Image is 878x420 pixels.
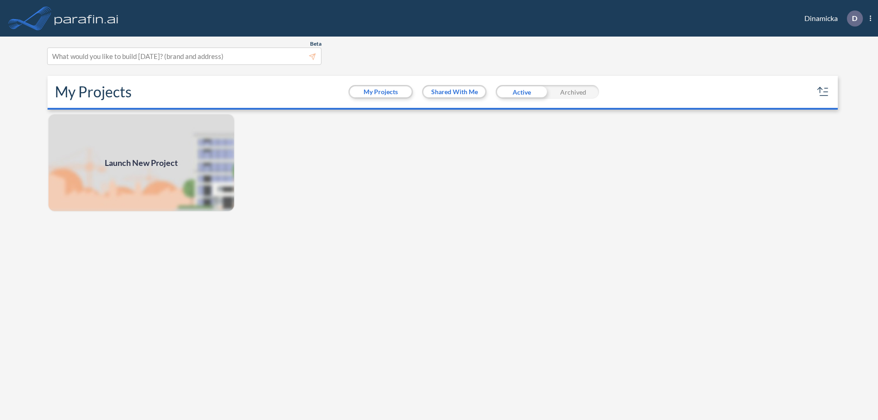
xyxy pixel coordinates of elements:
[423,86,485,97] button: Shared With Me
[105,157,178,169] span: Launch New Project
[791,11,871,27] div: Dinamicka
[48,113,235,212] img: add
[55,83,132,101] h2: My Projects
[350,86,412,97] button: My Projects
[547,85,599,99] div: Archived
[53,9,120,27] img: logo
[48,113,235,212] a: Launch New Project
[852,14,857,22] p: D
[496,85,547,99] div: Active
[816,85,830,99] button: sort
[310,40,321,48] span: Beta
